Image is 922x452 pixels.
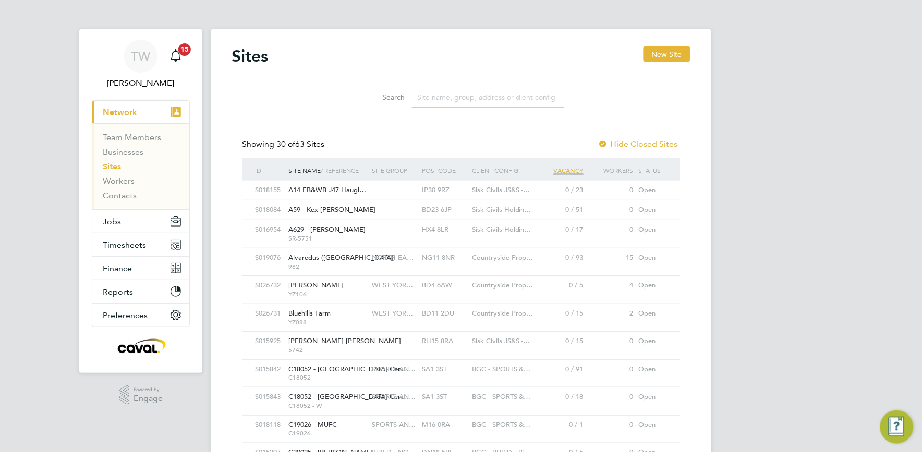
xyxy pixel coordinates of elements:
[598,139,678,149] label: Hide Closed Sites
[536,332,586,351] div: 0 / 15
[252,416,286,435] div: S018118
[252,220,286,240] div: S016954
[554,166,584,175] span: Vacancy
[472,281,533,290] span: Countryside Prop…
[119,385,163,405] a: Powered byEngage
[321,166,359,174] span: / Reference
[586,248,636,268] div: 15
[252,331,670,340] a: S015925[PERSON_NAME] [PERSON_NAME] 5742RH15 8RASisk Civils JS&S -…0 / 150Open
[288,429,367,437] span: C19026
[412,87,564,108] input: Site name, group, address or client config
[92,123,189,209] div: Network
[103,147,143,157] a: Businesses
[103,310,148,320] span: Preferences
[79,29,202,373] nav: Main navigation
[536,248,586,268] div: 0 / 93
[92,77,190,90] span: Tim Wells
[586,304,636,323] div: 2
[276,139,324,149] span: 63 Sites
[372,365,416,373] span: SPORTS AN…
[586,332,636,351] div: 0
[92,257,189,280] button: Finance
[288,225,366,234] span: A629 - [PERSON_NAME]
[472,185,530,194] span: Sisk Civils JS&S -…
[636,181,670,200] div: Open
[419,332,469,351] div: RH15 8RA
[103,176,135,186] a: Workers
[92,101,189,123] button: Network
[252,332,286,351] div: S015925
[586,416,636,435] div: 0
[536,304,586,323] div: 0 / 15
[288,346,367,354] span: 5742
[536,181,586,200] div: 0 / 23
[92,40,190,90] a: TW[PERSON_NAME]
[419,158,469,182] div: Postcode
[586,158,636,182] div: Workers
[103,263,132,273] span: Finance
[252,158,286,182] div: ID
[472,309,533,318] span: Countryside Prop…
[419,181,469,200] div: IP30 9RZ
[636,220,670,240] div: Open
[636,304,670,323] div: Open
[178,43,191,56] span: 15
[252,180,670,189] a: S018155A14 EB&WB J47 Haugl… IP30 9RZSisk Civils JS&S -…0 / 230Open
[252,248,286,268] div: S019076
[536,276,586,295] div: 0 / 5
[369,158,419,182] div: Site Group
[252,200,670,209] a: S018084A59 - Kex [PERSON_NAME] BD23 6JPSisk Civils Holdin…0 / 510Open
[92,210,189,233] button: Jobs
[288,420,337,429] span: C19026 - MUFC
[472,253,533,262] span: Countryside Prop…
[252,181,286,200] div: S018155
[472,392,531,401] span: BGC - SPORTS &…
[636,158,670,182] div: Status
[92,304,189,327] button: Preferences
[636,360,670,379] div: Open
[288,401,367,410] span: C18052 - W
[252,443,670,451] a: S015297C20025 - [PERSON_NAME] C20025BUILD - NO…DN18 5RLBGC - BUILD - Bl…0 / 50Open
[536,360,586,379] div: 0 / 91
[92,337,190,354] a: Go to home page
[419,387,469,407] div: SA1 3ST
[252,360,286,379] div: S015842
[372,392,416,401] span: SPORTS AN…
[586,276,636,295] div: 4
[103,240,146,250] span: Timesheets
[252,276,286,295] div: S026732
[644,46,690,62] button: New Site
[252,387,286,407] div: S015843
[636,276,670,295] div: Open
[419,220,469,240] div: HX4 8LR
[288,309,331,318] span: Bluehills Farm
[372,253,414,262] span: NORTH EA…
[134,394,163,403] span: Engage
[419,248,469,268] div: NG11 8NR
[252,359,670,368] a: S015842C18052 - [GEOGRAPHIC_DATA] Cen… C18052SPORTS AN…SA1 3STBGC - SPORTS &…0 / 910Open
[288,336,401,345] span: [PERSON_NAME] [PERSON_NAME]
[276,139,295,149] span: 30 of
[134,385,163,394] span: Powered by
[469,158,536,182] div: Client Config
[536,416,586,435] div: 0 / 1
[419,416,469,435] div: M16 0RA
[242,139,326,150] div: Showing
[372,281,413,290] span: WEST YOR…
[252,415,670,424] a: S018118C19026 - MUFC C19026SPORTS AN…M16 0RABGC - SPORTS &…0 / 10Open
[880,410,914,444] button: Engage Resource Center
[419,360,469,379] div: SA1 3ST
[536,220,586,240] div: 0 / 17
[92,233,189,256] button: Timesheets
[586,220,636,240] div: 0
[288,373,367,382] span: C18052
[103,191,137,200] a: Contacts
[586,360,636,379] div: 0
[419,304,469,323] div: BD11 2DU
[232,46,268,67] h2: Sites
[288,281,344,290] span: [PERSON_NAME]
[288,392,408,401] span: C18052 - [GEOGRAPHIC_DATA] Cen…
[252,304,286,323] div: S026731
[472,225,531,234] span: Sisk Civils Holdin…
[536,200,586,220] div: 0 / 51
